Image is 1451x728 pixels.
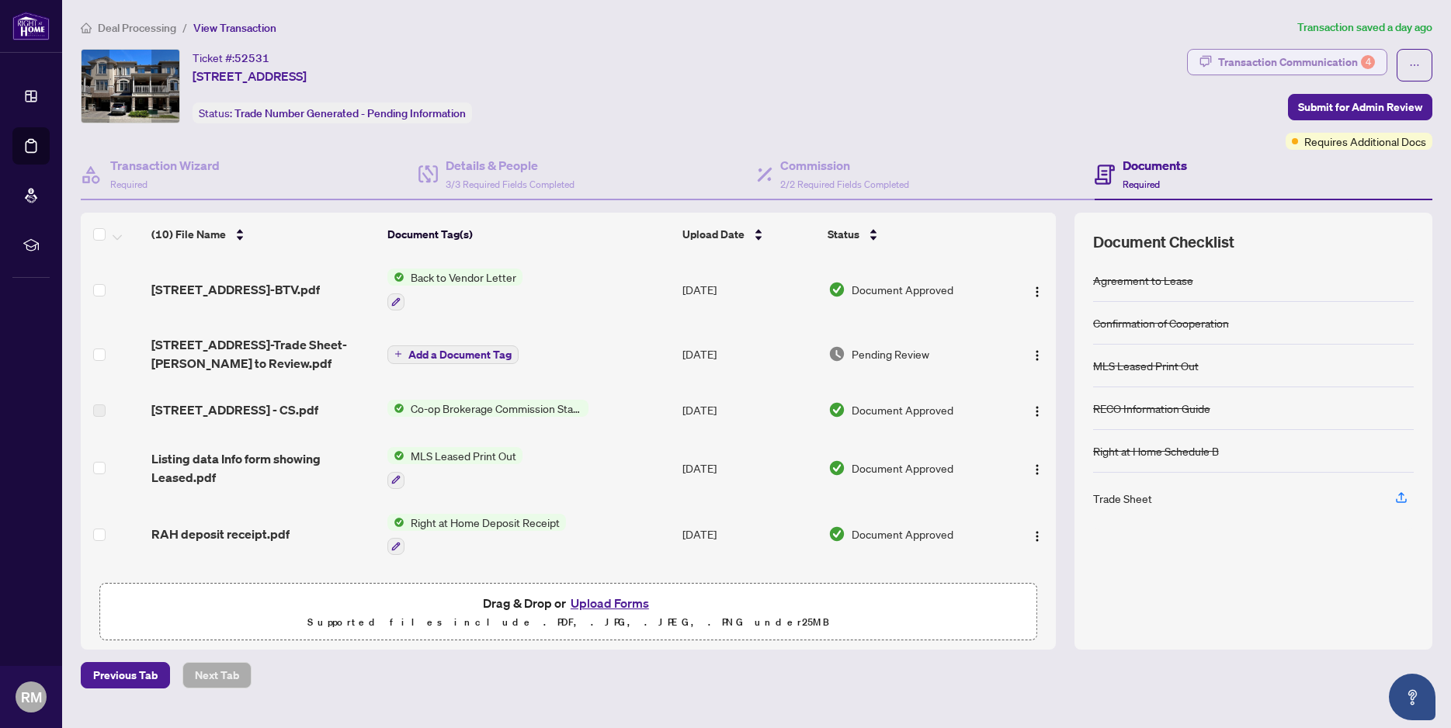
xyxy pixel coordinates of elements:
[1031,463,1043,476] img: Logo
[387,514,566,556] button: Status IconRight at Home Deposit Receipt
[1093,272,1193,289] div: Agreement to Lease
[1031,349,1043,362] img: Logo
[1123,156,1187,175] h4: Documents
[828,281,845,298] img: Document Status
[82,50,179,123] img: IMG-W12381806_1.jpg
[182,662,252,688] button: Next Tab
[182,19,187,36] li: /
[151,226,226,243] span: (10) File Name
[1025,522,1050,546] button: Logo
[1187,49,1387,75] button: Transaction Communication4
[1031,530,1043,543] img: Logo
[1025,277,1050,302] button: Logo
[404,400,588,417] span: Co-op Brokerage Commission Statement
[676,567,822,634] td: [DATE]
[1025,456,1050,480] button: Logo
[387,345,519,364] button: Add a Document Tag
[828,345,845,362] img: Document Status
[780,156,909,175] h4: Commission
[193,49,269,67] div: Ticket #:
[387,514,404,531] img: Status Icon
[1093,490,1152,507] div: Trade Sheet
[387,344,519,364] button: Add a Document Tag
[110,156,220,175] h4: Transaction Wizard
[852,345,929,362] span: Pending Review
[676,256,822,323] td: [DATE]
[387,400,588,417] button: Status IconCo-op Brokerage Commission Statement
[98,21,176,35] span: Deal Processing
[387,447,404,464] img: Status Icon
[193,67,307,85] span: [STREET_ADDRESS]
[93,663,158,688] span: Previous Tab
[387,269,404,286] img: Status Icon
[1123,179,1160,190] span: Required
[193,21,276,35] span: View Transaction
[828,226,859,243] span: Status
[1031,286,1043,298] img: Logo
[234,51,269,65] span: 52531
[404,447,522,464] span: MLS Leased Print Out
[404,269,522,286] span: Back to Vendor Letter
[381,213,676,256] th: Document Tag(s)
[110,179,148,190] span: Required
[151,335,375,373] span: [STREET_ADDRESS]-Trade Sheet-[PERSON_NAME] to Review.pdf
[109,613,1027,632] p: Supported files include .PDF, .JPG, .JPEG, .PNG under 25 MB
[676,501,822,568] td: [DATE]
[852,459,953,477] span: Document Approved
[780,179,909,190] span: 2/2 Required Fields Completed
[852,281,953,298] span: Document Approved
[1093,314,1229,331] div: Confirmation of Cooperation
[1093,357,1199,374] div: MLS Leased Print Out
[1093,231,1234,253] span: Document Checklist
[1304,133,1426,150] span: Requires Additional Docs
[566,593,654,613] button: Upload Forms
[1409,60,1420,71] span: ellipsis
[1093,400,1210,417] div: RECO Information Guide
[1025,341,1050,366] button: Logo
[394,350,402,358] span: plus
[1288,94,1432,120] button: Submit for Admin Review
[387,269,522,310] button: Status IconBack to Vendor Letter
[404,514,566,531] span: Right at Home Deposit Receipt
[1361,55,1375,69] div: 4
[1218,50,1375,75] div: Transaction Communication
[21,686,42,708] span: RM
[446,179,574,190] span: 3/3 Required Fields Completed
[12,12,50,40] img: logo
[682,226,745,243] span: Upload Date
[81,23,92,33] span: home
[408,349,512,360] span: Add a Document Tag
[446,156,574,175] h4: Details & People
[676,435,822,501] td: [DATE]
[676,385,822,435] td: [DATE]
[387,400,404,417] img: Status Icon
[145,213,381,256] th: (10) File Name
[151,400,318,419] span: [STREET_ADDRESS] - CS.pdf
[1297,19,1432,36] article: Transaction saved a day ago
[387,447,522,489] button: Status IconMLS Leased Print Out
[234,106,466,120] span: Trade Number Generated - Pending Information
[151,525,290,543] span: RAH deposit receipt.pdf
[821,213,1004,256] th: Status
[828,459,845,477] img: Document Status
[1389,674,1435,720] button: Open asap
[1025,397,1050,422] button: Logo
[828,525,845,543] img: Document Status
[828,401,845,418] img: Document Status
[1093,442,1219,459] div: Right at Home Schedule B
[81,662,170,688] button: Previous Tab
[852,525,953,543] span: Document Approved
[1031,405,1043,418] img: Logo
[852,401,953,418] span: Document Approved
[483,593,654,613] span: Drag & Drop or
[100,584,1036,641] span: Drag & Drop orUpload FormsSupported files include .PDF, .JPG, .JPEG, .PNG under25MB
[676,323,822,385] td: [DATE]
[676,213,822,256] th: Upload Date
[193,102,472,123] div: Status:
[151,280,320,299] span: [STREET_ADDRESS]-BTV.pdf
[1298,95,1422,120] span: Submit for Admin Review
[151,449,375,487] span: Listing data Info form showing Leased.pdf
